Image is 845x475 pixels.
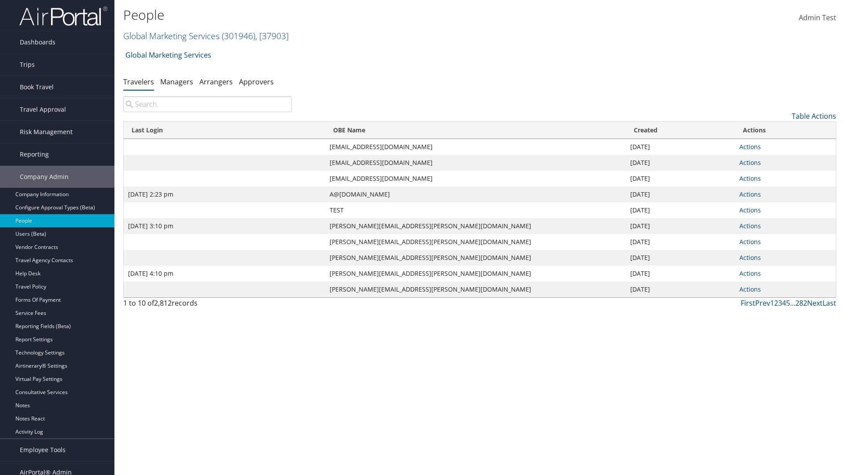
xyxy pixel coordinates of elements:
[626,139,735,155] td: [DATE]
[325,122,626,139] th: OBE Name: activate to sort column ascending
[739,174,761,183] a: Actions
[160,77,193,87] a: Managers
[755,298,770,308] a: Prev
[239,77,274,87] a: Approvers
[20,54,35,76] span: Trips
[123,77,154,87] a: Travelers
[626,171,735,186] td: [DATE]
[325,234,626,250] td: [PERSON_NAME][EMAIL_ADDRESS][PERSON_NAME][DOMAIN_NAME]
[325,139,626,155] td: [EMAIL_ADDRESS][DOMAIN_NAME]
[739,253,761,262] a: Actions
[199,77,233,87] a: Arrangers
[325,186,626,202] td: A@[DOMAIN_NAME]
[778,298,782,308] a: 3
[774,298,778,308] a: 2
[739,142,761,151] a: Actions
[124,186,325,202] td: [DATE] 2:23 pm
[123,6,599,24] h1: People
[739,206,761,214] a: Actions
[795,298,807,308] a: 282
[786,298,790,308] a: 5
[807,298,823,308] a: Next
[124,266,325,281] td: [DATE] 4:10 pm
[124,122,325,139] th: Last Login: activate to sort column ascending
[20,166,69,188] span: Company Admin
[792,111,836,121] a: Table Actions
[739,190,761,198] a: Actions
[325,171,626,186] td: [EMAIL_ADDRESS][DOMAIN_NAME]
[626,186,735,202] td: [DATE]
[626,155,735,171] td: [DATE]
[735,122,836,139] th: Actions
[154,298,172,308] span: 2,812
[626,281,735,297] td: [DATE]
[799,13,836,22] span: Admin Test
[255,30,289,42] span: , [ 37903 ]
[739,237,761,246] a: Actions
[325,266,626,281] td: [PERSON_NAME][EMAIL_ADDRESS][PERSON_NAME][DOMAIN_NAME]
[739,158,761,167] a: Actions
[626,250,735,266] td: [DATE]
[123,96,292,112] input: Search
[325,250,626,266] td: [PERSON_NAME][EMAIL_ADDRESS][PERSON_NAME][DOMAIN_NAME]
[20,121,73,143] span: Risk Management
[626,266,735,281] td: [DATE]
[325,155,626,171] td: [EMAIL_ADDRESS][DOMAIN_NAME]
[124,218,325,234] td: [DATE] 3:10 pm
[739,269,761,278] a: Actions
[770,298,774,308] a: 1
[626,202,735,218] td: [DATE]
[823,298,836,308] a: Last
[123,298,292,313] div: 1 to 10 of records
[739,222,761,230] a: Actions
[20,76,54,98] span: Book Travel
[626,122,735,139] th: Created: activate to sort column ascending
[20,439,66,461] span: Employee Tools
[626,234,735,250] td: [DATE]
[20,31,55,53] span: Dashboards
[123,30,289,42] a: Global Marketing Services
[741,298,755,308] a: First
[325,218,626,234] td: [PERSON_NAME][EMAIL_ADDRESS][PERSON_NAME][DOMAIN_NAME]
[222,30,255,42] span: ( 301946 )
[325,202,626,218] td: TEST
[325,281,626,297] td: [PERSON_NAME][EMAIL_ADDRESS][PERSON_NAME][DOMAIN_NAME]
[782,298,786,308] a: 4
[626,218,735,234] td: [DATE]
[125,46,211,64] a: Global Marketing Services
[20,99,66,121] span: Travel Approval
[739,285,761,293] a: Actions
[799,4,836,32] a: Admin Test
[790,298,795,308] span: …
[19,6,107,26] img: airportal-logo.png
[20,143,49,165] span: Reporting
